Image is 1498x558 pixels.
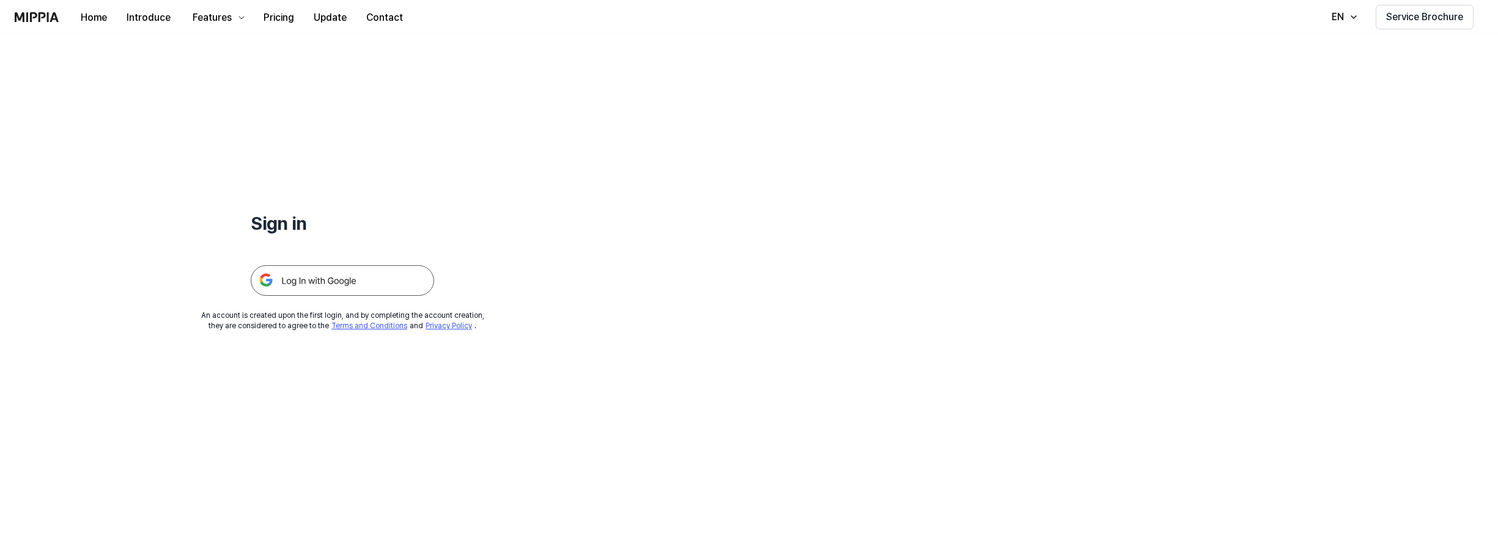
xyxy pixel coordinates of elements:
[180,6,254,30] button: Features
[1376,5,1474,29] button: Service Brochure
[71,6,117,30] button: Home
[331,321,407,330] a: Terms and Conditions
[356,6,413,30] button: Contact
[1329,10,1346,24] div: EN
[254,6,304,30] button: Pricing
[251,265,434,296] img: 구글 로그인 버튼
[304,6,356,30] button: Update
[117,6,180,30] button: Introduce
[190,10,234,25] div: Features
[201,310,484,331] div: An account is created upon the first login, and by completing the account creation, they are cons...
[426,321,472,330] a: Privacy Policy
[251,210,434,236] h1: Sign in
[1319,5,1366,29] button: EN
[304,1,356,34] a: Update
[15,12,59,22] img: logo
